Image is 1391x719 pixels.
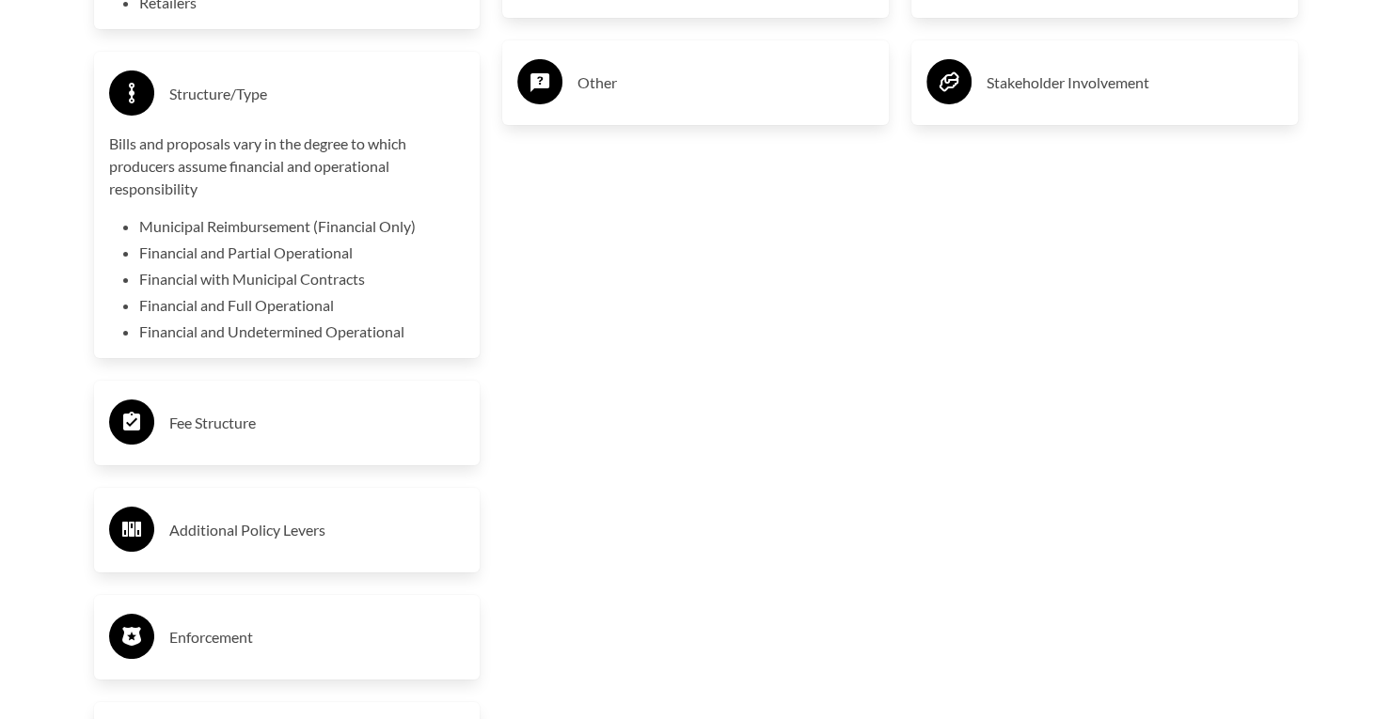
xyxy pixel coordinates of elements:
li: Financial and Full Operational [139,294,466,317]
li: Financial and Partial Operational [139,242,466,264]
h3: Additional Policy Levers [169,515,466,545]
h3: Fee Structure [169,408,466,438]
h3: Other [577,68,874,98]
h3: Structure/Type [169,79,466,109]
h3: Stakeholder Involvement [987,68,1283,98]
p: Bills and proposals vary in the degree to which producers assume financial and operational respon... [109,133,466,200]
li: Municipal Reimbursement (Financial Only) [139,215,466,238]
h3: Enforcement [169,622,466,652]
li: Financial with Municipal Contracts [139,268,466,290]
li: Financial and Undetermined Operational [139,320,466,343]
